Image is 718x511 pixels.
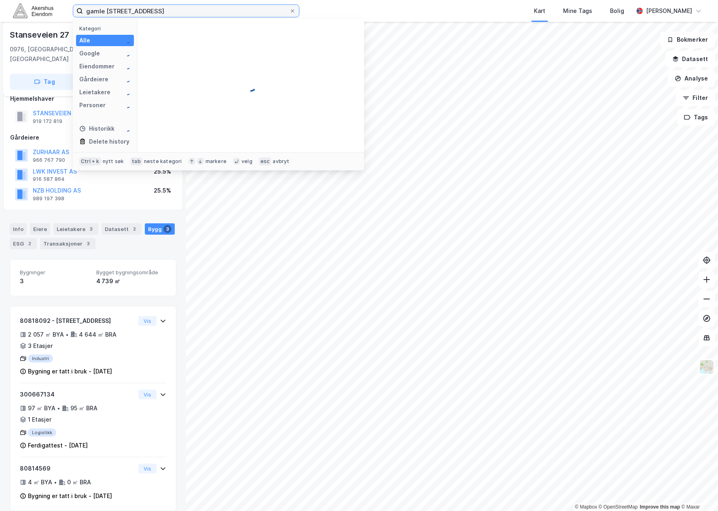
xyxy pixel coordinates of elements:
[66,331,69,338] div: •
[10,133,176,142] div: Gårdeiere
[610,6,624,16] div: Bolig
[145,223,175,235] div: Bygg
[28,341,53,351] div: 3 Etasjer
[103,158,124,165] div: nytt søk
[144,158,182,165] div: neste kategori
[130,157,142,165] div: tab
[28,477,52,487] div: 4 ㎡ BYA
[79,157,101,165] div: Ctrl + k
[20,276,90,286] div: 3
[28,330,64,339] div: 2 057 ㎡ BYA
[244,79,257,92] img: spinner.a6d8c91a73a9ac5275cf975e30b51cfb.svg
[57,405,60,411] div: •
[699,359,714,375] img: Z
[25,240,34,248] div: 2
[79,124,114,134] div: Historikk
[84,240,92,248] div: 3
[575,504,597,510] a: Mapbox
[30,223,50,235] div: Eiere
[20,390,135,399] div: 300667134
[10,223,27,235] div: Info
[205,158,227,165] div: markere
[640,504,680,510] a: Improve this map
[28,403,55,413] div: 97 ㎡ BYA
[33,118,62,125] div: 919 172 819
[70,403,97,413] div: 95 ㎡ BRA
[124,125,131,132] img: spinner.a6d8c91a73a9ac5275cf975e30b51cfb.svg
[33,157,65,163] div: 966 767 790
[20,464,135,473] div: 80814569
[124,50,131,57] img: spinner.a6d8c91a73a9ac5275cf975e30b51cfb.svg
[124,102,131,108] img: spinner.a6d8c91a73a9ac5275cf975e30b51cfb.svg
[665,51,715,67] button: Datasett
[33,176,65,182] div: 916 587 864
[10,74,79,90] button: Tag
[28,441,88,450] div: Ferdigattest - [DATE]
[10,28,71,41] div: Stanseveien 27
[124,37,131,44] img: spinner.a6d8c91a73a9ac5275cf975e30b51cfb.svg
[83,5,289,17] input: Søk på adresse, matrikkel, gårdeiere, leietakere eller personer
[79,100,106,110] div: Personer
[563,6,592,16] div: Mine Tags
[102,223,142,235] div: Datasett
[599,504,638,510] a: OpenStreetMap
[678,472,718,511] div: Kontrollprogram for chat
[28,367,112,376] div: Bygning er tatt i bruk - [DATE]
[678,472,718,511] iframe: Chat Widget
[660,32,715,48] button: Bokmerker
[79,49,100,58] div: Google
[10,45,115,64] div: 0976, [GEOGRAPHIC_DATA], [GEOGRAPHIC_DATA]
[87,225,95,233] div: 3
[273,158,289,165] div: avbryt
[20,269,90,276] span: Bygninger
[28,415,51,424] div: 1 Etasjer
[259,157,271,165] div: esc
[10,94,176,104] div: Hjemmelshaver
[67,477,91,487] div: 0 ㎡ BRA
[96,276,166,286] div: 4 739 ㎡
[124,89,131,95] img: spinner.a6d8c91a73a9ac5275cf975e30b51cfb.svg
[668,70,715,87] button: Analyse
[79,61,114,71] div: Eiendommer
[28,491,112,501] div: Bygning er tatt i bruk - [DATE]
[79,330,116,339] div: 4 644 ㎡ BRA
[534,6,545,16] div: Kart
[676,90,715,106] button: Filter
[646,6,692,16] div: [PERSON_NAME]
[79,74,108,84] div: Gårdeiere
[138,464,157,473] button: Vis
[138,390,157,399] button: Vis
[124,63,131,70] img: spinner.a6d8c91a73a9ac5275cf975e30b51cfb.svg
[79,87,110,97] div: Leietakere
[10,238,37,249] div: ESG
[54,479,57,486] div: •
[96,269,166,276] span: Bygget bygningsområde
[154,167,171,176] div: 25.5%
[163,225,172,233] div: 3
[138,316,157,326] button: Vis
[79,36,90,45] div: Alle
[40,238,95,249] div: Transaksjoner
[79,25,134,32] div: Kategori
[124,76,131,83] img: spinner.a6d8c91a73a9ac5275cf975e30b51cfb.svg
[53,223,98,235] div: Leietakere
[13,4,53,18] img: akershus-eiendom-logo.9091f326c980b4bce74ccdd9f866810c.svg
[241,158,252,165] div: velg
[33,195,64,202] div: 989 197 398
[89,137,129,146] div: Delete history
[154,186,171,195] div: 25.5%
[20,316,135,326] div: 80818092 - [STREET_ADDRESS]
[677,109,715,125] button: Tags
[130,225,138,233] div: 2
